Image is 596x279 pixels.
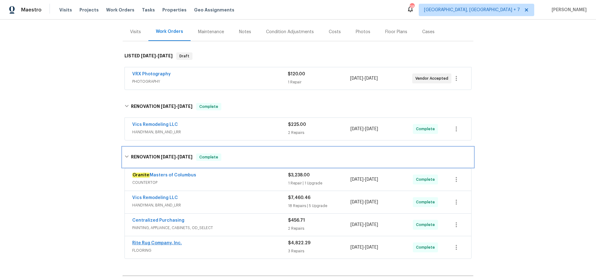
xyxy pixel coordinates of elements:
a: Centralized Purchasing [132,218,184,223]
span: COUNTERTOP [132,179,288,186]
div: Visits [130,29,141,35]
span: - [350,222,378,228]
span: Complete [416,244,437,250]
span: $225.00 [288,122,306,127]
span: $456.71 [288,218,305,223]
div: 3 Repairs [288,248,350,254]
h6: RENOVATION [131,153,192,161]
span: Work Orders [106,7,134,13]
span: - [350,126,378,132]
a: Vics Remodeling LLC [132,122,178,127]
div: Maintenance [198,29,224,35]
span: HANDYMAN, BRN_AND_LRR [132,202,288,208]
span: $7,460.46 [288,196,310,200]
div: 1 Repair [288,79,350,85]
div: LISTED [DATE]-[DATE]Draft [123,46,473,66]
span: [DATE] [178,155,192,159]
span: [DATE] [365,177,378,182]
span: Complete [197,104,221,110]
span: [DATE] [161,104,176,108]
div: 2 Repairs [288,225,350,232]
a: GraniteMasters of Columbus [132,173,196,178]
span: FLOORING [132,247,288,254]
div: 38 [410,4,414,10]
span: [DATE] [158,54,173,58]
div: Cases [422,29,435,35]
span: $4,822.29 [288,241,310,245]
span: [DATE] [178,104,192,108]
div: 18 Repairs | 5 Upgrade [288,203,350,209]
span: [DATE] [365,76,378,81]
span: $3,238.00 [288,173,310,177]
span: [GEOGRAPHIC_DATA], [GEOGRAPHIC_DATA] + 7 [424,7,520,13]
span: PHOTOGRAPHY [132,78,288,85]
h6: RENOVATION [131,103,192,110]
span: Projects [79,7,99,13]
span: Complete [416,126,437,132]
span: Complete [416,199,437,205]
span: - [350,244,378,250]
span: - [141,54,173,58]
span: - [350,75,378,82]
span: Draft [177,53,192,59]
span: [DATE] [365,223,378,227]
span: [DATE] [350,127,363,131]
span: [DATE] [350,177,363,182]
div: 2 Repairs [288,130,350,136]
em: Granite [132,173,150,178]
div: Costs [329,29,341,35]
span: Geo Assignments [194,7,234,13]
span: Complete [416,176,437,183]
span: [DATE] [350,245,363,250]
span: - [161,155,192,159]
span: [DATE] [141,54,156,58]
span: $120.00 [288,72,305,76]
span: [DATE] [161,155,176,159]
span: Properties [162,7,187,13]
a: VRX Photography [132,72,171,76]
span: - [350,176,378,183]
span: Vendor Accepted [415,75,451,82]
span: - [350,199,378,205]
span: [DATE] [365,245,378,250]
span: Maestro [21,7,42,13]
a: Vics Remodeling LLC [132,196,178,200]
span: [DATE] [350,200,363,204]
div: 1 Repair | 1 Upgrade [288,180,350,186]
div: Notes [239,29,251,35]
div: Floor Plans [385,29,407,35]
span: - [161,104,192,108]
span: HANDYMAN, BRN_AND_LRR [132,129,288,135]
span: PAINTING, APPLIANCE, CABINETS, OD_SELECT [132,225,288,231]
span: Complete [416,222,437,228]
span: [DATE] [350,223,363,227]
a: Rite Rug Company, Inc. [132,241,182,245]
div: RENOVATION [DATE]-[DATE]Complete [123,147,473,167]
h6: LISTED [124,52,173,60]
span: Visits [59,7,72,13]
span: Tasks [142,8,155,12]
div: Condition Adjustments [266,29,314,35]
span: Complete [197,154,221,160]
span: [DATE] [350,76,363,81]
div: Photos [356,29,370,35]
div: Work Orders [156,29,183,35]
div: RENOVATION [DATE]-[DATE]Complete [123,97,473,117]
span: [DATE] [365,200,378,204]
span: [DATE] [365,127,378,131]
span: [PERSON_NAME] [549,7,587,13]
